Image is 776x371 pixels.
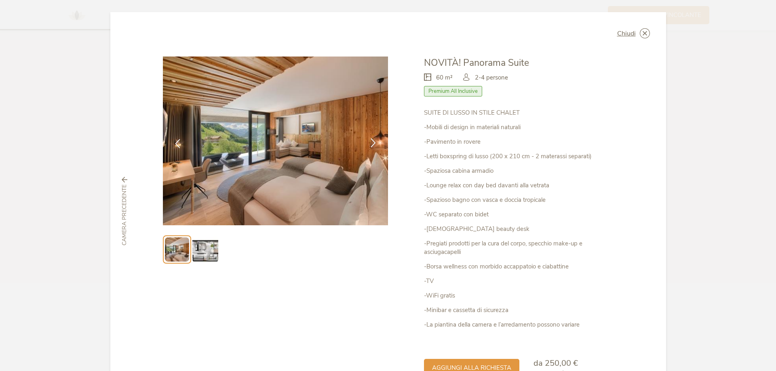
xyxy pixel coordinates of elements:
[424,196,613,204] p: -Spazioso bagno con vasca e doccia tropicale
[424,109,613,117] p: SUITE DI LUSSO IN STILE CHALET
[475,73,508,82] span: 2-4 persone
[192,237,218,262] img: Preview
[163,57,388,225] img: NOVITÀ! Panorama Suite
[424,138,613,146] p: -Pavimento in rovere
[424,86,482,96] span: Premium All Inclusive
[424,181,613,190] p: -Lounge relax con day bed davanti alla vetrata
[617,30,636,37] span: Chiudi
[165,237,189,262] img: Preview
[424,262,613,271] p: -Borsa wellness con morbido accappatoio e ciabattine
[424,225,613,233] p: -[DEMOGRAPHIC_DATA] beauty desk
[424,239,613,256] p: -Pregiati prodotti per la cura del corpo, specchio make-up e asciugacapelli
[424,167,613,175] p: -Spaziosa cabina armadio
[120,184,129,245] span: Camera precedente
[424,152,613,161] p: -Letti boxspring di lusso (200 x 210 cm - 2 materassi separati)
[436,73,453,82] span: 60 m²
[424,210,613,219] p: -WC separato con bidet
[424,123,613,132] p: -Mobili di design in materiali naturali
[424,57,529,69] span: NOVITÀ! Panorama Suite
[424,277,613,285] p: -TV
